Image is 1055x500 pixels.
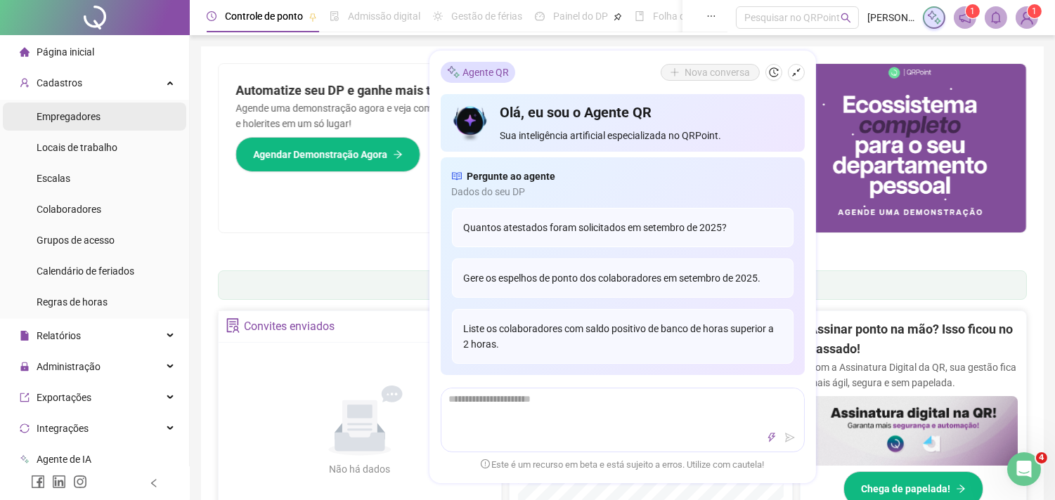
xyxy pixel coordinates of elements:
[867,10,914,25] span: [PERSON_NAME]
[535,11,545,21] span: dashboard
[253,147,387,162] span: Agendar Demonstração Agora
[446,65,460,79] img: sparkle-icon.fc2bf0ac1784a2077858766a79e2daf3.svg
[1036,452,1047,463] span: 4
[20,331,30,341] span: file
[623,64,1027,232] img: banner%2Fd57e337e-a0d3-4837-9615-f134fc33a8e6.png
[149,478,159,488] span: left
[20,362,30,371] span: lock
[37,173,70,184] span: Escalas
[809,320,1018,360] h2: Assinar ponto na mão? Isso ficou no passado!
[225,11,303,22] span: Controle de ponto
[971,6,976,16] span: 1
[956,484,966,494] span: arrow-right
[481,459,490,468] span: exclamation-circle
[37,265,134,277] span: Calendário de feriados
[451,11,522,22] span: Gestão de férias
[31,475,45,489] span: facebook
[37,423,89,434] span: Integrações
[309,13,317,21] span: pushpin
[990,11,1002,24] span: bell
[52,475,66,489] span: linkedin
[20,47,30,57] span: home
[841,13,851,23] span: search
[226,318,240,333] span: solution
[500,103,793,122] h4: Olá, eu sou o Agente QR
[452,309,794,364] div: Liste os colaboradores com saldo positivo de banco de horas superior a 2 horas.
[452,208,794,247] div: Quantos atestados foram solicitados em setembro de 2025?
[661,64,760,81] button: Nova conversa
[706,11,716,21] span: ellipsis
[452,258,794,298] div: Gere os espelhos de ponto dos colaboradores em setembro de 2025.
[295,461,425,477] div: Não há dados
[20,423,30,433] span: sync
[37,235,115,246] span: Grupos de acesso
[441,62,515,83] div: Agente QR
[452,103,489,143] img: icon
[614,13,622,21] span: pushpin
[235,137,420,172] button: Agendar Demonstração Agora
[452,184,794,199] span: Dados do seu DP
[244,315,335,338] div: Convites enviados
[635,11,645,21] span: book
[348,11,420,22] span: Admissão digital
[235,100,606,131] p: Agende uma demonstração agora e veja como simplificamos admissão, ponto, férias e holerites em um...
[37,361,101,372] span: Administração
[763,429,780,446] button: thunderbolt
[37,392,91,403] span: Exportações
[1007,452,1041,486] iframe: Intercom live chat
[809,396,1018,466] img: banner%2F02c71560-61a6-44d4-94b9-c8ab97240462.png
[767,433,777,442] span: thunderbolt
[467,169,556,184] span: Pergunte ao agente
[481,458,765,472] span: Este é um recurso em beta e está sujeito a erros. Utilize com cautela!
[1016,7,1037,28] img: 62733
[653,11,743,22] span: Folha de pagamento
[926,10,942,25] img: sparkle-icon.fc2bf0ac1784a2077858766a79e2daf3.svg
[809,360,1018,390] p: Com a Assinatura Digital da QR, sua gestão fica mais ágil, segura e sem papelada.
[769,67,779,77] span: history
[330,11,339,21] span: file-done
[959,11,971,24] span: notification
[37,204,101,215] span: Colaboradores
[37,111,101,122] span: Empregadores
[37,330,81,341] span: Relatórios
[73,475,87,489] span: instagram
[553,11,608,22] span: Painel do DP
[1028,4,1042,18] sup: Atualize o seu contato no menu Meus Dados
[433,11,443,21] span: sun
[207,11,216,21] span: clock-circle
[791,67,801,77] span: shrink
[235,81,606,100] h2: Automatize seu DP e ganhe mais tempo! 🚀
[452,169,462,184] span: read
[966,4,980,18] sup: 1
[782,429,798,446] button: send
[500,128,793,143] span: Sua inteligência artificial especializada no QRPoint.
[37,296,108,308] span: Regras de horas
[861,481,950,496] span: Chega de papelada!
[37,46,94,58] span: Página inicial
[37,454,91,465] span: Agente de IA
[37,142,117,153] span: Locais de trabalho
[1033,6,1037,16] span: 1
[37,77,82,88] span: Cadastros
[20,78,30,88] span: user-add
[20,393,30,402] span: export
[393,150,403,159] span: arrow-right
